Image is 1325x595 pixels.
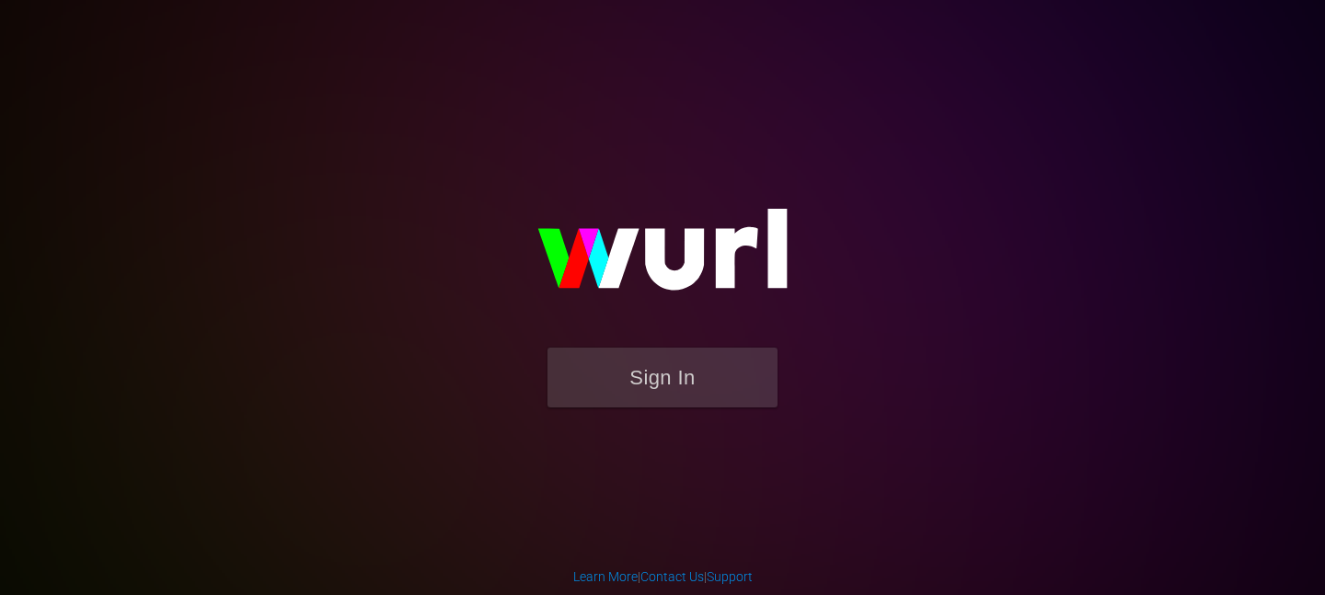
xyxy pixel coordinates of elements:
[707,569,753,584] a: Support
[573,569,638,584] a: Learn More
[573,567,753,586] div: | |
[547,348,778,407] button: Sign In
[640,569,704,584] a: Contact Us
[478,169,847,348] img: wurl-logo-on-black-223613ac3d8ba8fe6dc639794a292ebdb59501304c7dfd60c99c58986ef67473.svg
